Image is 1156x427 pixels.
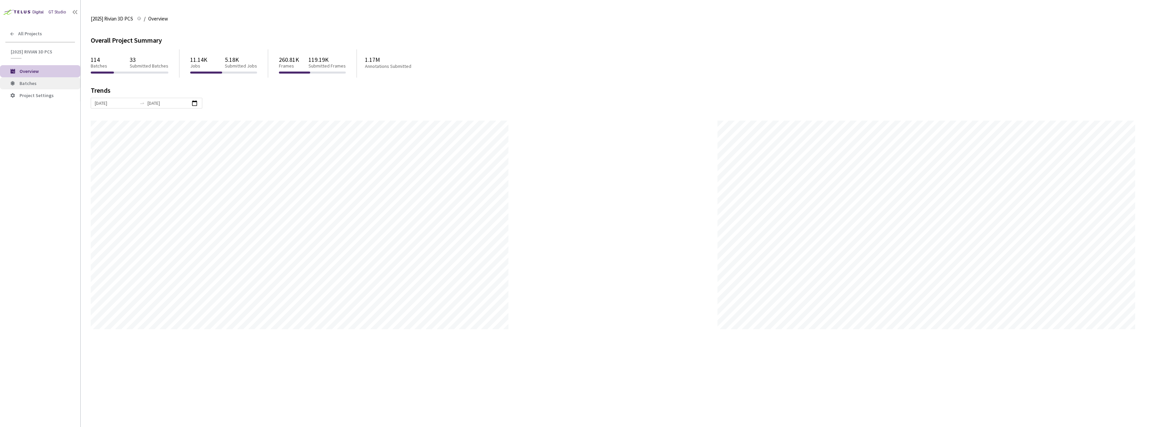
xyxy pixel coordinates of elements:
span: All Projects [18,31,42,37]
span: [2025] Rivian 3D PCS [11,49,71,55]
p: Submitted Frames [308,63,346,69]
p: 260.81K [279,56,299,63]
p: 11.14K [190,56,207,63]
p: Annotations Submitted [365,63,438,69]
span: Overview [19,68,39,74]
div: GT Studio [48,9,66,15]
li: / [144,15,146,23]
p: 33 [130,56,168,63]
p: Frames [279,63,299,69]
p: 5.18K [225,56,257,63]
span: [2025] Rivian 3D PCS [91,15,133,23]
p: 1.17M [365,56,438,63]
p: Submitted Batches [130,63,168,69]
span: to [139,100,145,106]
div: Overall Project Summary [91,35,1146,45]
p: 119.19K [308,56,346,63]
div: Trends [91,87,1137,98]
p: 114 [91,56,107,63]
p: Batches [91,63,107,69]
p: Jobs [190,63,207,69]
span: Overview [148,15,168,23]
input: Start date [95,99,137,107]
span: swap-right [139,100,145,106]
p: Submitted Jobs [225,63,257,69]
span: Batches [19,80,37,86]
input: End date [148,99,190,107]
span: Project Settings [19,92,54,98]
